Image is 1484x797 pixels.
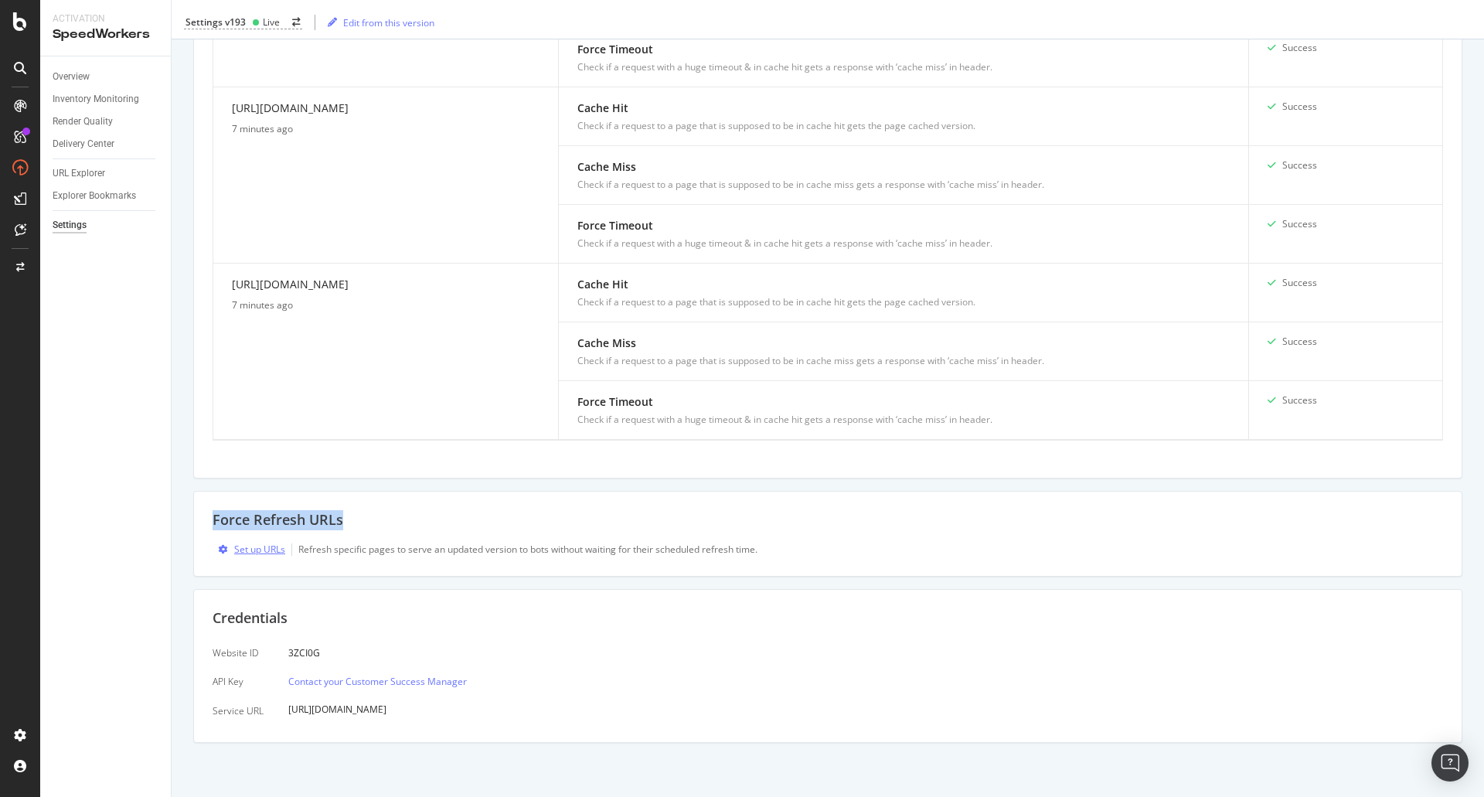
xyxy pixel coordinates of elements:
div: Edit from this version [343,15,434,29]
div: Explorer Bookmarks [53,188,136,204]
div: Check if a request to a page that is supposed to be in cache hit gets the page cached version. [577,295,1230,309]
div: Success [1282,158,1317,172]
div: Check if a request to a page that is supposed to be in cache miss gets a response with ‘cache mis... [577,354,1230,368]
div: Live [263,15,280,29]
div: Success [1282,335,1317,349]
div: 7 minutes ago [232,122,539,136]
div: Force Timeout [577,393,1230,410]
div: Force Refresh URLs [213,510,1443,530]
button: Contact your Customer Success Manager [288,672,467,690]
a: URL Explorer [53,165,160,182]
div: SpeedWorkers [53,26,158,43]
div: Activation [53,12,158,26]
div: Force Timeout [577,41,1230,57]
div: Check if a request with a huge timeout & in cache hit gets a response with ‘cache miss’ in header. [577,413,1230,427]
div: Force Timeout [577,217,1230,233]
div: Success [1282,100,1317,114]
div: [URL][DOMAIN_NAME] [232,276,539,298]
div: Delivery Center [53,136,114,152]
div: Settings v193 [185,15,246,29]
div: Success [1282,276,1317,290]
div: 7 minutes ago [232,298,539,312]
a: Settings [53,217,160,233]
div: [URL][DOMAIN_NAME] [288,697,467,722]
div: Check if a request to a page that is supposed to be in cache miss gets a response with ‘cache mis... [577,178,1230,192]
a: Render Quality [53,114,160,130]
div: Set up URLs [234,543,285,556]
div: Website ID [213,640,264,666]
div: Success [1282,393,1317,407]
div: Refresh specific pages to serve an updated version to bots without waiting for their scheduled re... [298,543,757,556]
div: Inventory Monitoring [53,91,139,107]
div: Credentials [213,608,1443,628]
div: Success [1282,217,1317,231]
div: 3ZCI0G [288,640,467,666]
div: Success [1282,41,1317,55]
div: URL Explorer [53,165,105,182]
div: [URL][DOMAIN_NAME] [232,100,539,122]
div: Open Intercom Messenger [1431,744,1469,782]
div: Settings [53,217,87,233]
div: Check if a request with a huge timeout & in cache hit gets a response with ‘cache miss’ in header. [577,60,1230,74]
div: Cache Miss [577,158,1230,175]
div: Check if a request to a page that is supposed to be in cache hit gets the page cached version. [577,119,1230,133]
button: Edit from this version [322,10,434,35]
a: Overview [53,69,160,85]
div: Check if a request with a huge timeout & in cache hit gets a response with ‘cache miss’ in header. [577,237,1230,250]
div: Service URL [213,698,264,724]
a: Contact your Customer Success Manager [288,675,467,688]
div: API Key [213,666,264,697]
a: Delivery Center [53,136,160,152]
button: Set up URLs [213,542,285,557]
div: Cache Miss [577,335,1230,351]
div: Render Quality [53,114,113,130]
a: Inventory Monitoring [53,91,160,107]
div: arrow-right-arrow-left [292,17,301,26]
a: Explorer Bookmarks [53,188,160,204]
div: Cache Hit [577,276,1230,292]
div: Overview [53,69,90,85]
div: Cache Hit [577,100,1230,116]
